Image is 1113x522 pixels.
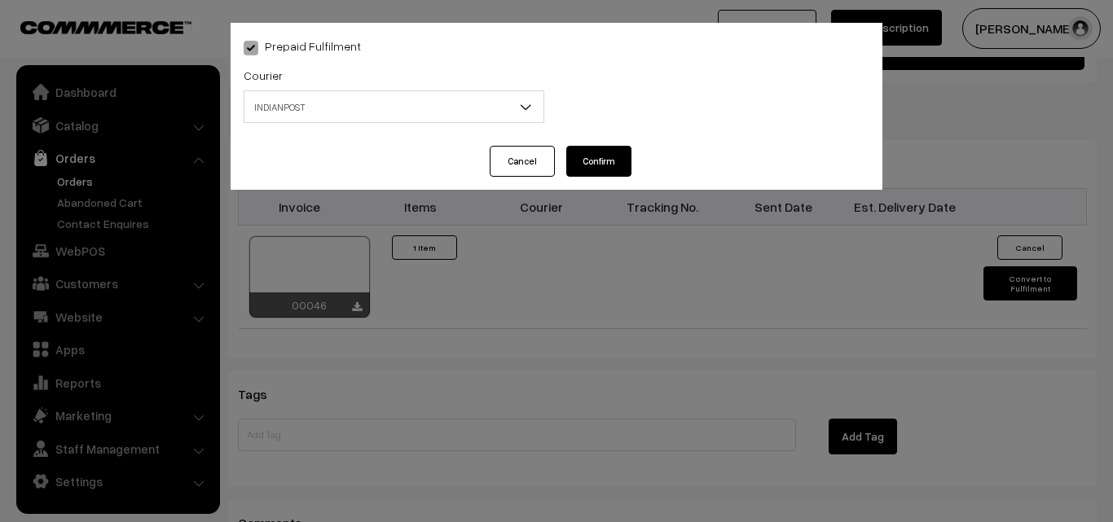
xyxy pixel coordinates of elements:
button: Cancel [490,146,555,177]
span: INDIANPOST [244,90,544,123]
span: INDIANPOST [244,93,543,121]
button: Confirm [566,146,631,177]
label: Prepaid Fulfilment [244,37,361,55]
label: Courier [244,67,283,84]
